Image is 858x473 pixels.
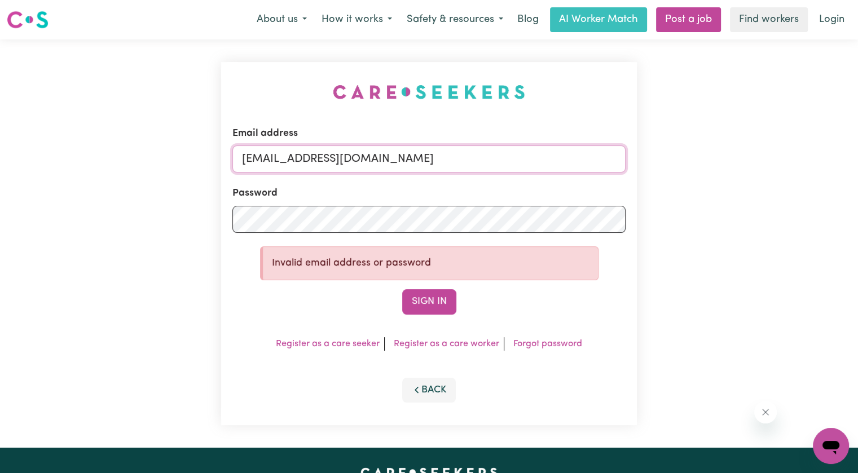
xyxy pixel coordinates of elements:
[402,378,456,403] button: Back
[7,10,49,30] img: Careseekers logo
[7,8,68,17] span: Need any help?
[314,8,399,32] button: How it works
[812,7,851,32] a: Login
[394,339,499,348] a: Register as a care worker
[272,256,589,271] p: Invalid email address or password
[730,7,808,32] a: Find workers
[402,289,456,314] button: Sign In
[550,7,647,32] a: AI Worker Match
[232,126,298,141] label: Email address
[754,401,777,423] iframe: Close message
[249,8,314,32] button: About us
[511,7,545,32] a: Blog
[232,186,278,201] label: Password
[276,339,380,348] a: Register as a care seeker
[399,8,511,32] button: Safety & resources
[813,428,849,464] iframe: Button to launch messaging window
[656,7,721,32] a: Post a job
[7,7,49,33] a: Careseekers logo
[232,145,626,173] input: Email address
[513,339,582,348] a: Forgot password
